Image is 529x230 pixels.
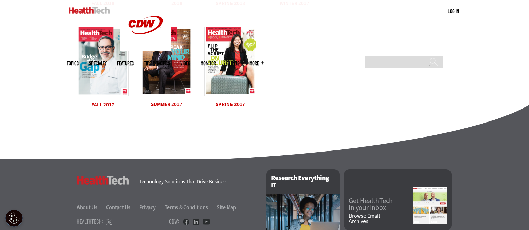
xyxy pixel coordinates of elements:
[165,204,216,211] a: Terms & Conditions
[120,45,171,52] a: CDW
[139,179,258,184] h4: Technology Solutions That Drive Business
[349,213,413,224] a: Browse EmailArchives
[77,218,103,224] h4: HealthTech:
[413,187,447,224] img: newsletter screenshot
[249,61,264,66] span: More
[139,204,163,211] a: Privacy
[180,61,190,66] a: Video
[448,8,459,14] a: Log in
[5,210,23,227] div: Cookie Settings
[216,101,245,108] a: Spring 2017
[117,61,134,66] a: Features
[77,204,105,211] a: About Us
[144,61,170,66] a: Tips & Tactics
[67,61,79,66] span: Topics
[201,61,216,66] a: MonITor
[151,101,182,108] a: Summer 2017
[69,7,110,14] img: Home
[226,61,239,66] a: Events
[349,198,413,211] a: Get HealthTechin your Inbox
[266,169,340,194] h2: Research Everything IT
[89,61,107,66] span: Specialty
[217,204,236,211] a: Site Map
[169,218,180,224] h4: CDW:
[91,101,114,108] a: Fall 2017
[106,204,138,211] a: Contact Us
[448,8,459,15] div: User menu
[5,210,23,227] button: Open Preferences
[77,176,129,185] h3: HealthTech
